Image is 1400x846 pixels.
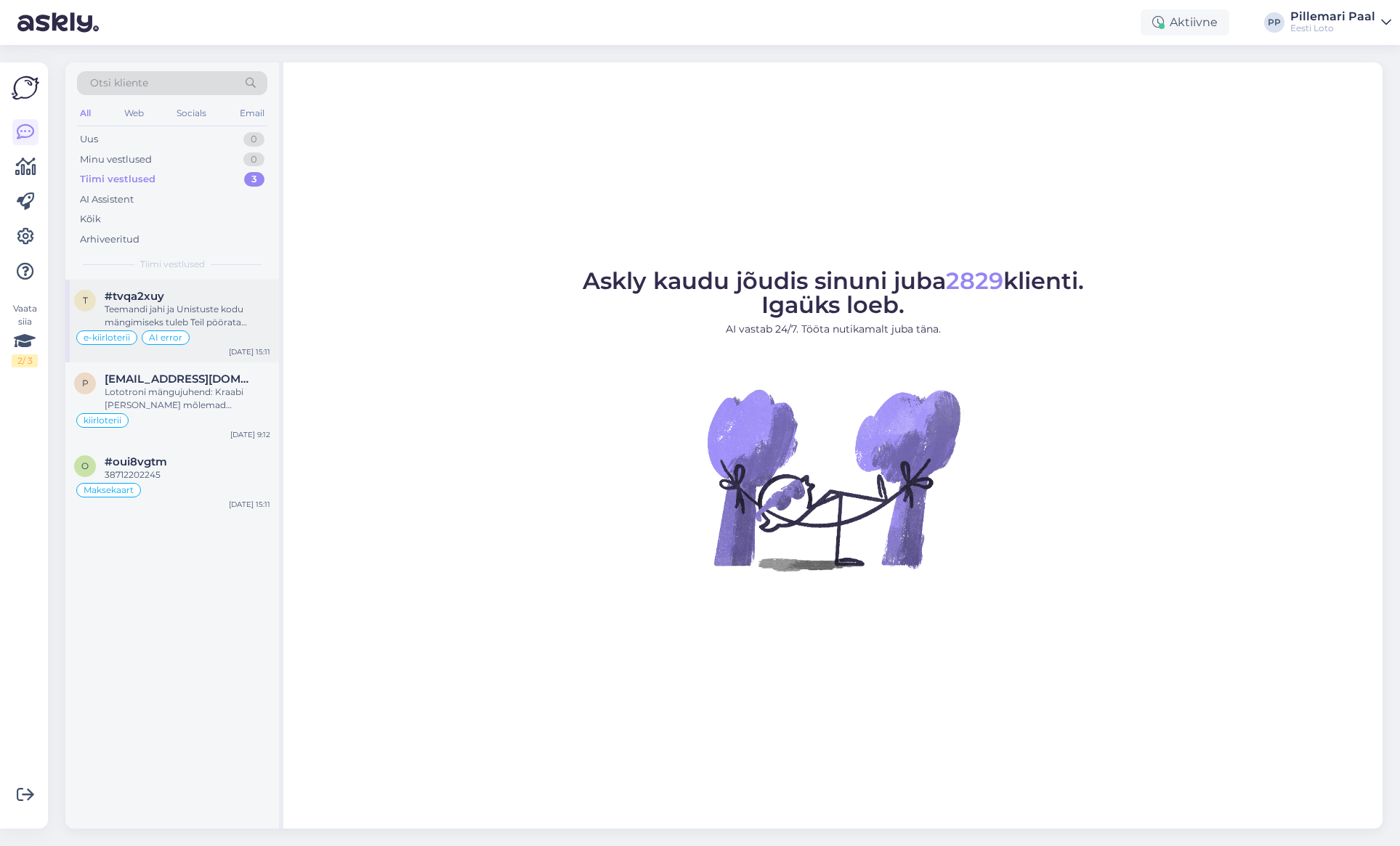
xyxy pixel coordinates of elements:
[149,333,182,342] span: AI error
[80,132,98,147] div: Uus
[1290,23,1375,34] div: Eesti Loto
[121,104,147,123] div: Web
[12,302,38,367] div: Vaata siia
[80,172,155,187] div: Tiimi vestlused
[1141,9,1229,36] div: Aktiivne
[83,295,88,306] span: t
[174,104,209,123] div: Socials
[244,172,264,187] div: 3
[229,346,270,357] div: [DATE] 15:11
[583,267,1084,319] span: Askly kaudu jõudis sinuni juba klienti. Igaüks loeb.
[77,104,94,123] div: All
[230,429,270,440] div: [DATE] 9:12
[80,232,139,247] div: Arhiveeritud
[1290,11,1391,34] a: Pillemari PaalEesti Loto
[243,152,264,167] div: 0
[84,333,130,342] span: e-kiirloterii
[81,460,89,471] span: o
[84,416,121,425] span: kiirloterii
[946,267,1003,295] span: 2829
[80,192,134,207] div: AI Assistent
[12,354,38,367] div: 2 / 3
[237,104,267,123] div: Email
[1290,11,1375,23] div: Pillemari Paal
[703,349,964,610] img: No Chat active
[80,212,101,227] div: Kõik
[84,486,134,495] span: Maksekaart
[90,76,148,91] span: Otsi kliente
[140,258,205,271] span: Tiimi vestlused
[105,455,167,468] span: #oui8vgtm
[105,303,270,329] div: Teemandi jahi ja Unistuste kodu mängimiseks tuleb Teil pöörata telefon horisontaalasendisse.
[105,290,164,303] span: #tvqa2xuy
[82,378,89,389] span: p
[243,132,264,147] div: 0
[1264,12,1284,33] div: PP
[12,74,39,102] img: Askly Logo
[105,386,270,412] div: Lototroni mängujuhend: Kraabi [PERSON_NAME] mõlemad mänguväljad. Mäng 1: [PERSON_NAME] ühesugust ...
[105,373,256,386] span: piretkont4@gmail.com
[229,499,270,510] div: [DATE] 15:11
[583,322,1084,337] p: AI vastab 24/7. Tööta nutikamalt juba täna.
[105,468,270,481] div: 38712202245
[80,152,152,167] div: Minu vestlused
